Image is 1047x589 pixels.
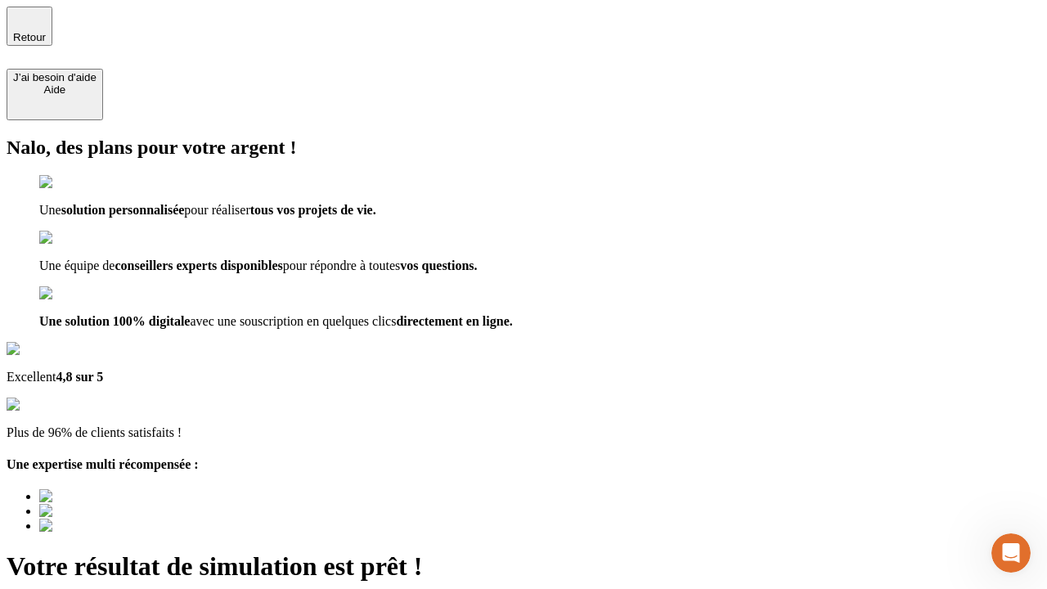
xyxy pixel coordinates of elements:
[39,259,115,272] span: Une équipe de
[283,259,401,272] span: pour répondre à toutes
[7,137,1040,159] h2: Nalo, des plans pour votre argent !
[7,425,1040,440] p: Plus de 96% de clients satisfaits !
[56,370,103,384] span: 4,8 sur 5
[39,286,110,301] img: checkmark
[39,231,110,245] img: checkmark
[7,7,52,46] button: Retour
[13,71,97,83] div: J’ai besoin d'aide
[7,342,101,357] img: Google Review
[61,203,185,217] span: solution personnalisée
[184,203,249,217] span: pour réaliser
[250,203,376,217] span: tous vos projets de vie.
[39,519,191,533] img: Best savings advice award
[7,370,56,384] span: Excellent
[7,398,88,412] img: reviews stars
[39,489,191,504] img: Best savings advice award
[39,314,190,328] span: Une solution 100% digitale
[115,259,282,272] span: conseillers experts disponibles
[396,314,512,328] span: directement en ligne.
[13,31,46,43] span: Retour
[190,314,396,328] span: avec une souscription en quelques clics
[39,175,110,190] img: checkmark
[13,83,97,96] div: Aide
[400,259,477,272] span: vos questions.
[7,69,103,120] button: J’ai besoin d'aideAide
[991,533,1031,573] iframe: Intercom live chat
[7,457,1040,472] h4: Une expertise multi récompensée :
[39,504,191,519] img: Best savings advice award
[39,203,61,217] span: Une
[7,551,1040,582] h1: Votre résultat de simulation est prêt !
